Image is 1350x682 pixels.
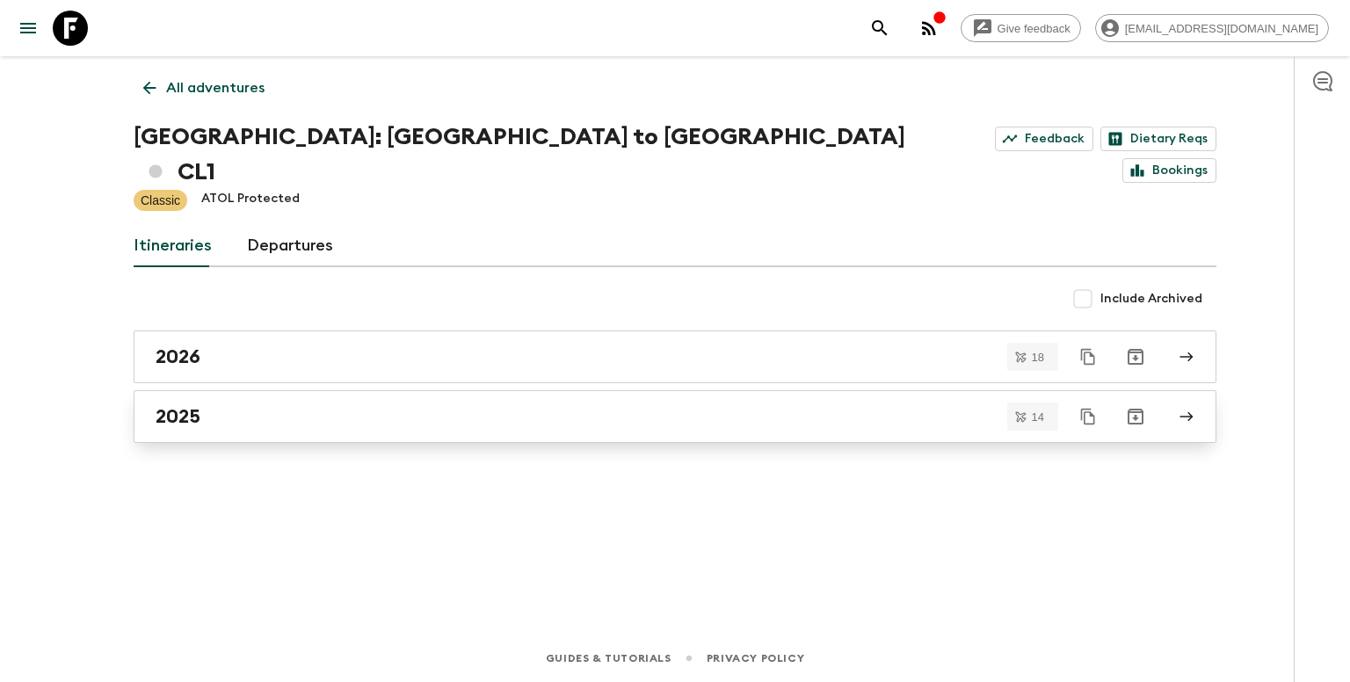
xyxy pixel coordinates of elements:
[1021,352,1055,363] span: 18
[546,649,671,668] a: Guides & Tutorials
[134,225,212,267] a: Itineraries
[1072,401,1104,432] button: Duplicate
[1095,14,1329,42] div: [EMAIL_ADDRESS][DOMAIN_NAME]
[134,120,910,190] h1: [GEOGRAPHIC_DATA]: [GEOGRAPHIC_DATA] to [GEOGRAPHIC_DATA] CL1
[1072,341,1104,373] button: Duplicate
[247,225,333,267] a: Departures
[156,405,200,428] h2: 2025
[201,190,300,211] p: ATOL Protected
[862,11,897,46] button: search adventures
[11,11,46,46] button: menu
[1118,339,1153,374] button: Archive
[134,70,274,105] a: All adventures
[141,192,180,209] p: Classic
[707,649,804,668] a: Privacy Policy
[166,77,265,98] p: All adventures
[134,330,1216,383] a: 2026
[1100,290,1202,308] span: Include Archived
[995,127,1093,151] a: Feedback
[1100,127,1216,151] a: Dietary Reqs
[1122,158,1216,183] a: Bookings
[134,390,1216,443] a: 2025
[1021,411,1055,423] span: 14
[1115,22,1328,35] span: [EMAIL_ADDRESS][DOMAIN_NAME]
[988,22,1080,35] span: Give feedback
[156,345,200,368] h2: 2026
[961,14,1081,42] a: Give feedback
[1118,399,1153,434] button: Archive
